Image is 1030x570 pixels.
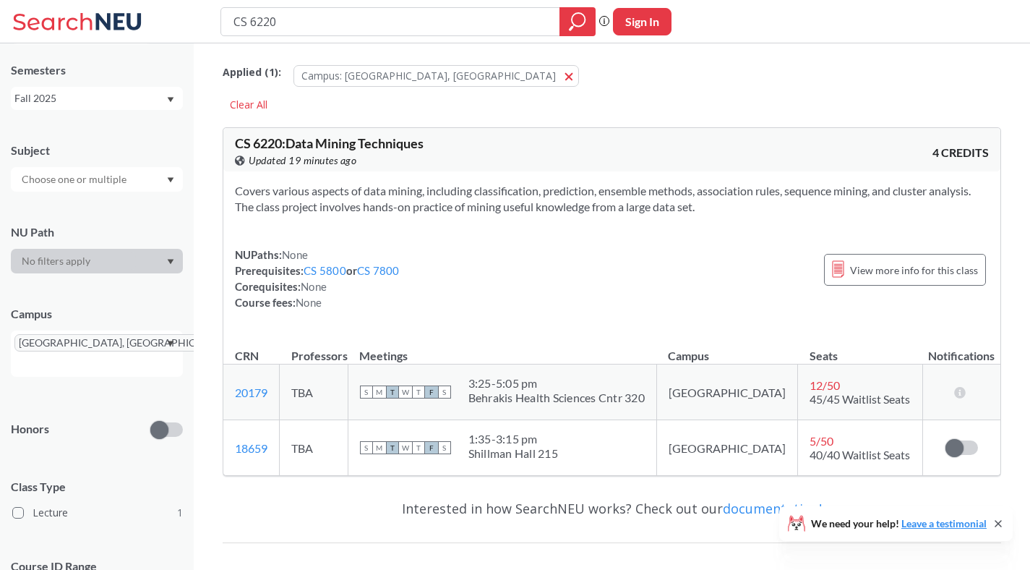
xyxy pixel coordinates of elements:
[811,519,987,529] span: We need your help!
[280,365,348,420] td: TBA
[249,153,356,169] span: Updated 19 minutes ago
[932,145,989,161] span: 4 CREDITS
[386,386,399,399] span: T
[373,441,386,454] span: M
[223,488,1001,529] div: Interested in how SearchNEU works? Check out our
[850,261,978,279] span: View more info for this class
[360,386,373,399] span: S
[399,441,412,454] span: W
[613,8,671,35] button: Sign In
[425,386,438,399] span: F
[810,392,910,406] span: 45/45 Waitlist Seats
[11,87,183,110] div: Fall 2025Dropdown arrow
[296,296,322,309] span: None
[301,280,327,293] span: None
[235,386,267,399] a: 20179
[901,517,987,529] a: Leave a testimonial
[167,97,174,103] svg: Dropdown arrow
[348,333,656,365] th: Meetings
[438,441,451,454] span: S
[425,441,438,454] span: F
[167,177,174,183] svg: Dropdown arrow
[12,503,183,522] label: Lecture
[373,386,386,399] span: M
[280,420,348,476] td: TBA
[11,331,183,377] div: [GEOGRAPHIC_DATA], [GEOGRAPHIC_DATA]X to remove pillDropdown arrow
[280,333,348,365] th: Professors
[810,434,833,448] span: 5 / 50
[11,167,183,192] div: Dropdown arrow
[11,479,183,495] span: Class Type
[223,94,275,116] div: Clear All
[177,505,183,521] span: 1
[11,306,183,322] div: Campus
[468,446,558,461] div: Shillman Hall 215
[293,65,579,87] button: Campus: [GEOGRAPHIC_DATA], [GEOGRAPHIC_DATA]
[14,90,166,106] div: Fall 2025
[235,348,259,364] div: CRN
[167,341,174,346] svg: Dropdown arrow
[304,264,346,277] a: CS 5800
[14,334,244,352] span: [GEOGRAPHIC_DATA], [GEOGRAPHIC_DATA]X to remove pill
[301,69,556,82] span: Campus: [GEOGRAPHIC_DATA], [GEOGRAPHIC_DATA]
[282,248,308,261] span: None
[223,64,281,80] span: Applied ( 1 ):
[468,391,645,405] div: Behrakis Health Sciences Cntr 320
[235,247,400,310] div: NUPaths: Prerequisites: or Corequisites: Course fees:
[14,171,136,188] input: Choose one or multiple
[235,441,267,455] a: 18659
[438,386,451,399] span: S
[11,421,49,438] p: Honors
[360,441,373,454] span: S
[232,9,549,34] input: Class, professor, course number, "phrase"
[412,441,425,454] span: T
[656,420,798,476] td: [GEOGRAPHIC_DATA]
[723,500,822,517] a: documentation!
[923,333,1001,365] th: Notifications
[386,441,399,454] span: T
[656,365,798,420] td: [GEOGRAPHIC_DATA]
[11,62,183,78] div: Semesters
[167,259,174,265] svg: Dropdown arrow
[468,376,645,391] div: 3:25 - 5:05 pm
[412,386,425,399] span: T
[11,249,183,273] div: Dropdown arrow
[11,142,183,158] div: Subject
[569,12,586,32] svg: magnifying glass
[235,135,424,151] span: CS 6220 : Data Mining Techniques
[235,183,989,215] section: Covers various aspects of data mining, including classification, prediction, ensemble methods, as...
[656,333,798,365] th: Campus
[810,378,840,392] span: 12 / 50
[798,333,923,365] th: Seats
[357,264,400,277] a: CS 7800
[11,224,183,240] div: NU Path
[810,448,910,461] span: 40/40 Waitlist Seats
[468,432,558,446] div: 1:35 - 3:15 pm
[559,7,596,36] div: magnifying glass
[399,386,412,399] span: W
